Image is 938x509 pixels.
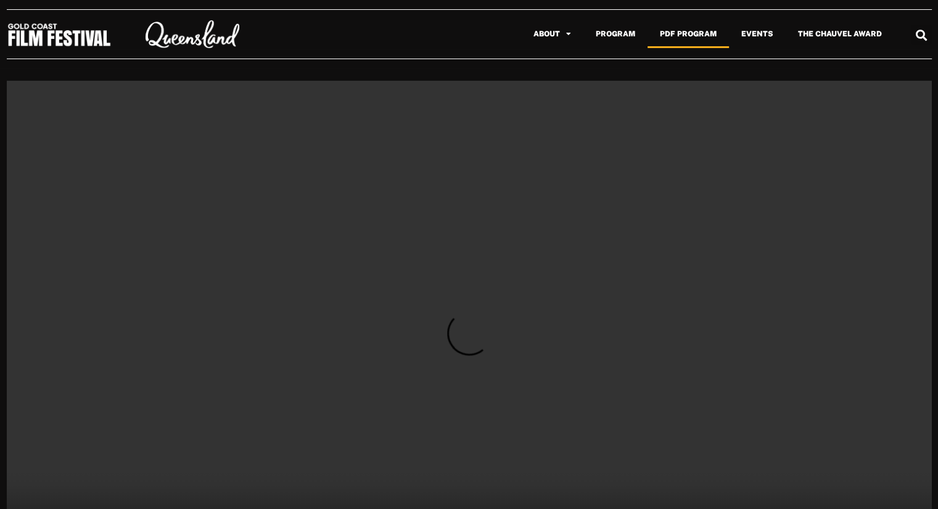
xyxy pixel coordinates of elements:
a: Events [729,20,786,48]
nav: Menu [268,20,894,48]
a: The Chauvel Award [786,20,894,48]
a: About [521,20,583,48]
div: Search [911,25,931,45]
a: Program [583,20,648,48]
a: PDF Program [648,20,729,48]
